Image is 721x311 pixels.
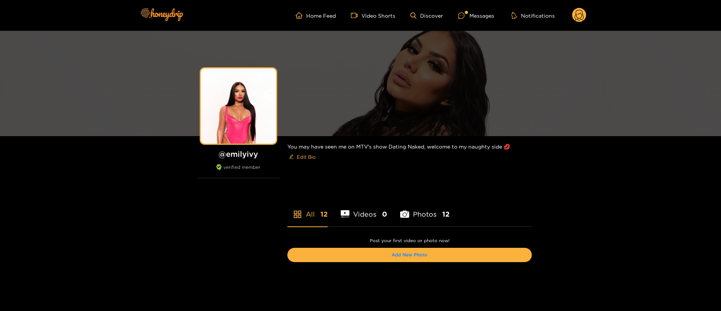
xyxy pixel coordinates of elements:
[351,12,395,19] a: Video Shorts
[287,193,328,226] li: All
[287,248,532,262] button: Add New Photo
[509,12,557,19] button: Notifications
[442,209,449,219] span: 12
[297,153,316,161] span: Edit Bio
[197,149,280,159] h1: @ emilyivy
[392,252,427,257] a: Add New Photo
[287,151,317,163] button: editEdit Bio
[351,12,361,19] span: video-camera
[458,11,494,20] div: Messages
[296,12,306,19] span: home
[400,193,449,226] li: Photos
[289,154,294,160] span: edit
[410,12,443,19] a: Discover
[197,164,280,178] div: verified member
[293,210,302,219] span: appstore
[382,209,387,219] span: 0
[341,193,387,226] li: Videos
[287,136,532,169] div: You may have seen me on MTV's show Dating Naked, welcome to my naughty side 💋
[296,12,336,19] a: Home Feed
[287,238,532,243] p: Post your first video or photo now!
[320,209,328,219] span: 12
